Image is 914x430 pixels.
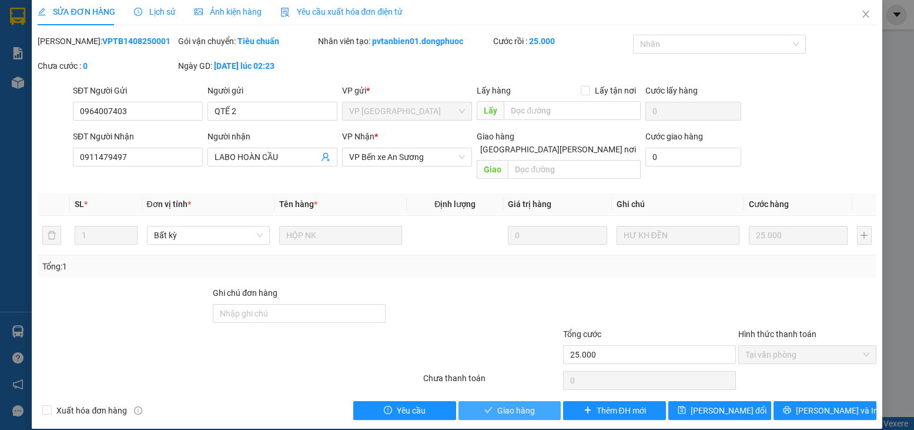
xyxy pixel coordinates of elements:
span: Giao hàng [497,404,535,417]
button: plusThêm ĐH mới [563,401,666,420]
th: Ghi chú [612,193,744,216]
div: [PERSON_NAME]: [38,35,175,48]
b: 25.000 [529,36,555,46]
span: Yêu cầu xuất hóa đơn điện tử [280,7,403,16]
input: Dọc đường [508,160,640,179]
span: Bất kỳ [154,226,263,244]
button: save[PERSON_NAME] đổi [668,401,771,420]
span: Thêm ĐH mới [597,404,646,417]
span: save [678,406,686,415]
span: Lấy hàng [477,86,511,95]
label: Cước giao hàng [645,132,703,141]
span: exclamation-circle [384,406,392,415]
span: Giao hàng [477,132,514,141]
b: 0 [83,61,88,71]
button: plus [857,226,871,245]
span: Lấy [477,101,504,120]
span: VP Tân Biên [349,102,465,120]
span: [PERSON_NAME] đổi [691,404,766,417]
input: Ghi chú đơn hàng [213,304,386,323]
span: Cước hàng [749,199,789,209]
span: VP Bến xe An Sương [349,148,465,166]
span: [PERSON_NAME] và In [796,404,878,417]
span: SỬA ĐƠN HÀNG [38,7,115,16]
span: Giá trị hàng [508,199,551,209]
span: Lấy tận nơi [590,84,641,97]
button: exclamation-circleYêu cầu [353,401,456,420]
div: Tổng: 1 [42,260,353,273]
div: SĐT Người Gửi [73,84,203,97]
b: pvtanbien01.dongphuoc [372,36,463,46]
label: Ghi chú đơn hàng [213,288,277,298]
b: VPTB1408250001 [102,36,170,46]
div: Chưa thanh toán [422,372,562,392]
span: edit [38,8,46,16]
span: Giao [477,160,508,179]
span: Tại văn phòng [745,346,869,364]
span: plus [584,406,592,415]
div: Ngày GD: [178,59,316,72]
span: VP Nhận [342,132,374,141]
span: Định lượng [434,199,476,209]
input: 0 [508,226,607,245]
span: [GEOGRAPHIC_DATA][PERSON_NAME] nơi [476,143,641,156]
button: checkGiao hàng [458,401,561,420]
div: Nhân viên tạo: [318,35,491,48]
img: icon [280,8,290,17]
div: Gói vận chuyển: [178,35,316,48]
input: Cước lấy hàng [645,102,742,121]
span: Đơn vị tính [147,199,191,209]
span: picture [195,8,203,16]
span: clock-circle [134,8,142,16]
span: SL [75,199,84,209]
span: user-add [321,152,330,162]
div: Người gửi [207,84,337,97]
span: Xuất hóa đơn hàng [52,404,132,417]
input: VD: Bàn, Ghế [279,226,402,245]
input: Dọc đường [504,101,640,120]
button: delete [42,226,61,245]
div: Cước rồi : [493,35,631,48]
div: SĐT Người Nhận [73,130,203,143]
button: printer[PERSON_NAME] và In [774,401,876,420]
div: VP gửi [342,84,472,97]
span: Yêu cầu [397,404,426,417]
input: Ghi Chú [617,226,739,245]
span: info-circle [134,406,142,415]
span: Ảnh kiện hàng [195,7,262,16]
input: 0 [749,226,848,245]
span: Tên hàng [279,199,317,209]
label: Cước lấy hàng [645,86,698,95]
input: Cước giao hàng [645,148,742,166]
label: Hình thức thanh toán [738,329,816,339]
span: Tổng cước [563,329,601,339]
b: Tiêu chuẩn [237,36,279,46]
span: Lịch sử [134,7,176,16]
div: Chưa cước : [38,59,175,72]
span: close [861,9,871,19]
span: printer [783,406,791,415]
div: Người nhận [207,130,337,143]
span: check [484,406,493,415]
b: [DATE] lúc 02:23 [214,61,274,71]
